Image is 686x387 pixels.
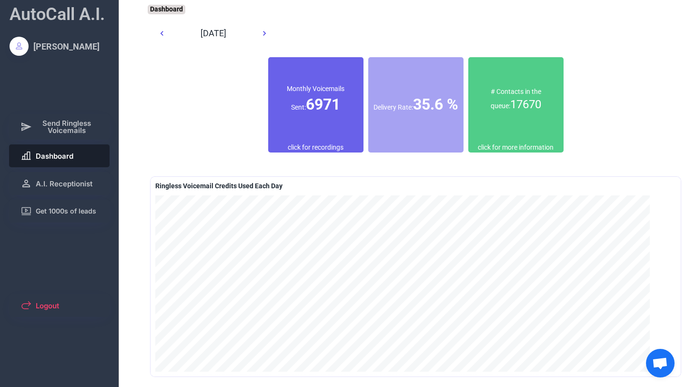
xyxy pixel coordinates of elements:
[9,172,110,195] button: A.I. Receptionist
[148,5,185,14] div: Dashboard
[9,114,110,140] button: Send Ringless Voicemails
[468,57,564,143] div: Contacts which are awaiting to be dialed (and no voicemail has been left)
[155,182,282,191] div: A delivered ringless voicemail is 1 credit is if using a pre-recorded message OR 2 credits if usi...
[10,2,105,26] div: AutoCall A.I.
[510,98,541,111] font: 17670
[368,57,464,153] div: % of contacts who received a ringless voicemail
[478,143,554,153] div: click for more information
[9,144,110,167] button: Dashboard
[288,143,343,153] div: click for recordings
[33,41,100,52] div: [PERSON_NAME]
[306,95,340,113] font: 6971
[468,87,564,112] div: # Contacts in the queue:
[268,84,363,115] div: Monthly Voicemails Sent:
[36,120,99,134] span: Send Ringless Voicemails
[646,349,675,377] a: Open chat
[268,57,363,143] div: Number of successfully delivered voicemails
[36,302,59,309] span: Logout
[9,200,110,223] button: Get 1000s of leads
[9,294,110,317] button: Logout
[36,208,96,214] span: Get 1000s of leads
[413,95,458,113] font: 35.6 %
[368,94,464,115] div: Delivery Rate:
[36,180,92,187] span: A.I. Receptionist
[179,27,248,39] div: [DATE]
[36,153,73,160] span: Dashboard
